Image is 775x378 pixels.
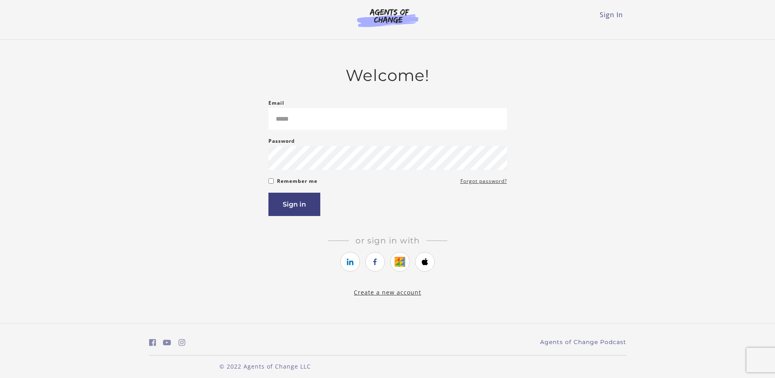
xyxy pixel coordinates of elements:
[540,338,626,346] a: Agents of Change Podcast
[365,252,385,272] a: https://courses.thinkific.com/users/auth/facebook?ss%5Breferral%5D=&ss%5Buser_return_to%5D=https%...
[268,98,284,108] label: Email
[600,10,623,19] a: Sign In
[460,176,507,186] a: Forgot password?
[149,339,156,346] i: https://www.facebook.com/groups/aswbtestprep (Open in a new window)
[163,337,171,349] a: https://www.youtube.com/c/AgentsofChangeTestPrepbyMeaganMitchell (Open in a new window)
[179,339,185,346] i: https://www.instagram.com/agentsofchangeprep/ (Open in a new window)
[268,66,507,85] h2: Welcome!
[163,339,171,346] i: https://www.youtube.com/c/AgentsofChangeTestPrepbyMeaganMitchell (Open in a new window)
[277,176,317,186] label: Remember me
[390,252,410,272] a: https://courses.thinkific.com/users/auth/google?ss%5Breferral%5D=&ss%5Buser_return_to%5D=https%3A...
[268,193,320,216] button: Sign in
[268,136,295,146] label: Password
[149,362,381,371] p: © 2022 Agents of Change LLC
[349,236,427,245] span: Or sign in with
[348,8,427,27] img: Agents of Change Logo
[354,288,421,296] a: Create a new account
[415,252,435,272] a: https://courses.thinkific.com/users/auth/apple?ss%5Breferral%5D=&ss%5Buser_return_to%5D=https%3A%...
[340,252,360,272] a: https://courses.thinkific.com/users/auth/linkedin?ss%5Breferral%5D=&ss%5Buser_return_to%5D=https%...
[179,337,185,349] a: https://www.instagram.com/agentsofchangeprep/ (Open in a new window)
[149,337,156,349] a: https://www.facebook.com/groups/aswbtestprep (Open in a new window)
